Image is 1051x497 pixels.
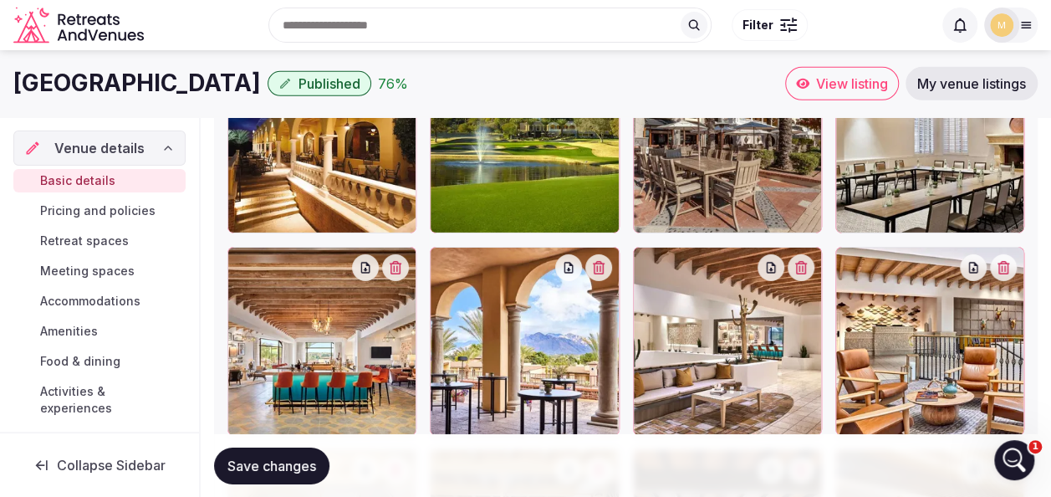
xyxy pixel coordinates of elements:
div: Omni-Tucson-National-Resort-retreat-venue-United-States-amenities-4.jpg [227,247,416,436]
button: Save changes [214,447,329,484]
svg: Retreats and Venues company logo [13,7,147,44]
a: Location [13,427,186,450]
div: Omni-Tucson-National-Resort-retreat-venue-United-States-amenities-14.jpg [227,44,416,233]
span: Basic details [40,172,115,189]
a: Food & dining [13,350,186,373]
div: Omni-Tucson-National-Resort-retreat-venue-United-States-amenities-1.jpg [430,44,619,233]
button: 76% [378,74,408,94]
span: Venue details [54,138,145,158]
span: Food & dining [40,353,120,370]
div: Omni-Tucson-National-Resort-retreat-venue-United-States-amenities-6.jpg [430,247,619,436]
div: Omni-Tucson-National-Resort-retreat-venue-United-States-amenities-3.jpg [835,44,1024,233]
a: Accommodations [13,289,186,313]
span: Amenities [40,323,98,340]
img: michael.reyes [990,13,1013,37]
span: Accommodations [40,293,140,310]
span: 1 [1028,440,1042,453]
a: View listing [785,67,899,100]
span: Pricing and policies [40,202,156,219]
span: Retreat spaces [40,233,129,249]
iframe: Intercom live chat [994,440,1034,480]
span: Save changes [227,457,316,474]
span: My venue listings [917,75,1026,92]
span: Filter [742,17,773,33]
span: Meeting spaces [40,263,135,279]
div: Omni-Tucson-National-Resort-retreat-venue-United-States-amenities-7.jpg [633,247,822,436]
button: Published [268,71,371,96]
div: 76 % [378,74,408,94]
span: Published [298,75,360,92]
a: Visit the homepage [13,7,147,44]
a: Amenities [13,320,186,343]
span: Activities & experiences [40,383,179,417]
span: Location [40,430,91,447]
a: Activities & experiences [13,380,186,420]
button: Collapse Sidebar [13,447,186,484]
a: Retreat spaces [13,229,186,253]
a: Basic details [13,169,186,192]
a: Pricing and policies [13,199,186,223]
button: Filter [732,9,808,41]
div: Omni-Tucson-National-Resort-retreat-venue-United-States-amenities-8.jpg [835,247,1024,436]
a: My venue listings [906,67,1038,100]
span: Collapse Sidebar [57,457,166,474]
h1: [GEOGRAPHIC_DATA] [13,67,261,100]
a: Meeting spaces [13,259,186,283]
div: Omni-Tucson-National-Resort-retreat-venue-United-States-amenities-2.jpg [633,44,822,233]
span: View listing [816,75,888,92]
